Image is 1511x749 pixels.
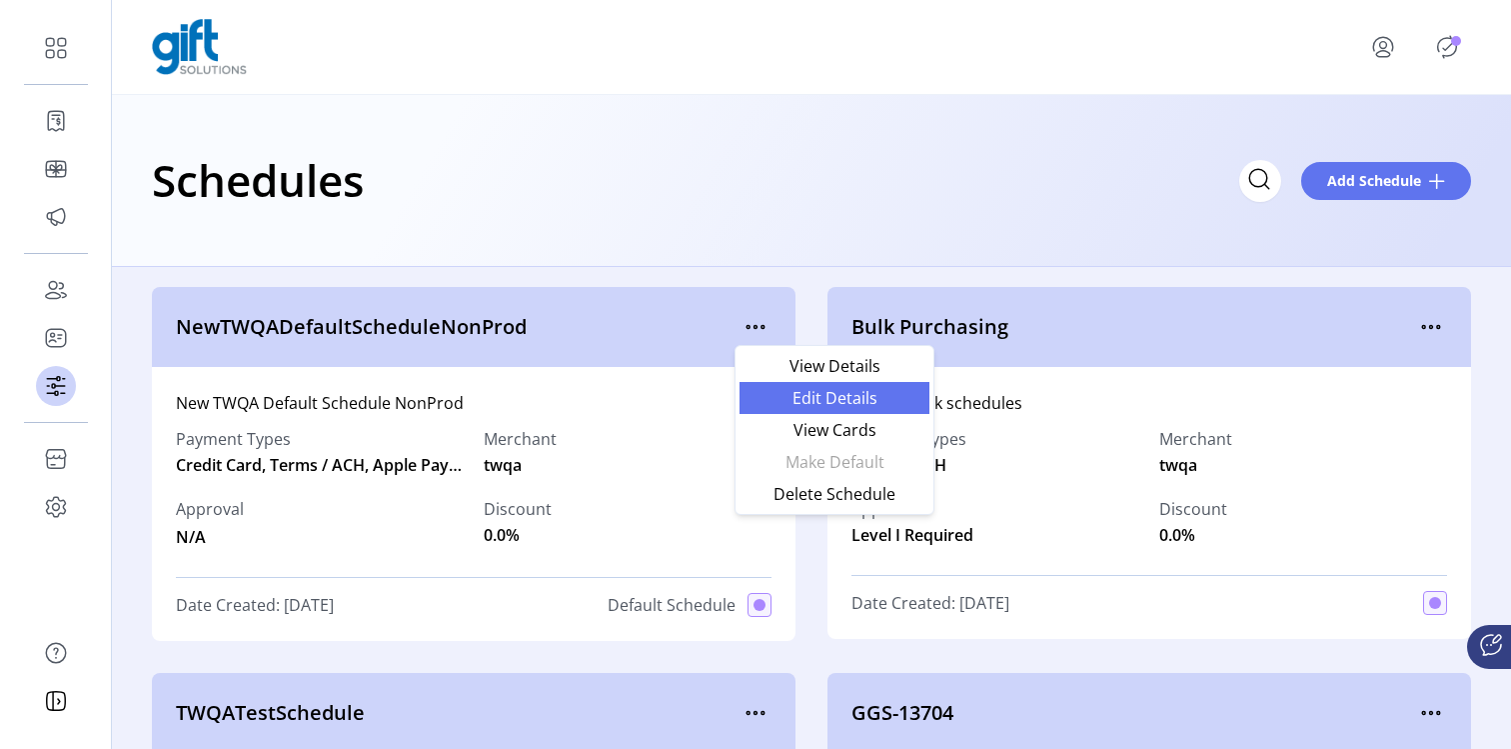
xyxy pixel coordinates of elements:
[851,698,1415,728] span: GGS-13704
[176,453,464,477] span: Credit Card, Terms / ACH, Apple Pay, Google Pay
[851,523,973,547] span: Level I Required
[851,391,1447,415] div: Testing bulk schedules
[1301,162,1471,200] button: Add Schedule
[1159,453,1197,477] span: twqa
[1159,497,1227,521] label: Discount
[152,145,364,215] h1: Schedules
[176,698,740,728] span: TWQATestSchedule
[752,486,917,502] span: Delete Schedule
[1343,23,1431,71] button: menu
[740,414,929,446] li: View Cards
[484,453,522,477] span: twqa
[752,358,917,374] span: View Details
[176,312,740,342] span: NewTWQADefaultScheduleNonProd
[740,478,929,510] li: Delete Schedule
[851,591,1009,615] span: Date Created: [DATE]
[1239,160,1281,202] input: Search
[740,697,771,729] button: menu
[176,497,244,521] span: Approval
[1327,170,1421,191] span: Add Schedule
[1431,31,1463,63] button: Publisher Panel
[740,350,929,382] li: View Details
[752,390,917,406] span: Edit Details
[740,382,929,414] li: Edit Details
[484,523,520,547] span: 0.0%
[484,427,557,451] label: Merchant
[176,521,244,549] span: N/A
[152,19,247,75] img: logo
[1159,523,1195,547] span: 0.0%
[752,422,917,438] span: View Cards
[1159,427,1232,451] label: Merchant
[851,312,1415,342] span: Bulk Purchasing
[1415,697,1447,729] button: menu
[176,427,464,451] label: Payment Types
[608,593,736,617] span: Default Schedule
[740,311,771,343] button: menu
[1415,311,1447,343] button: menu
[176,391,771,415] div: New TWQA Default Schedule NonProd
[484,497,552,521] label: Discount
[176,593,334,617] span: Date Created: [DATE]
